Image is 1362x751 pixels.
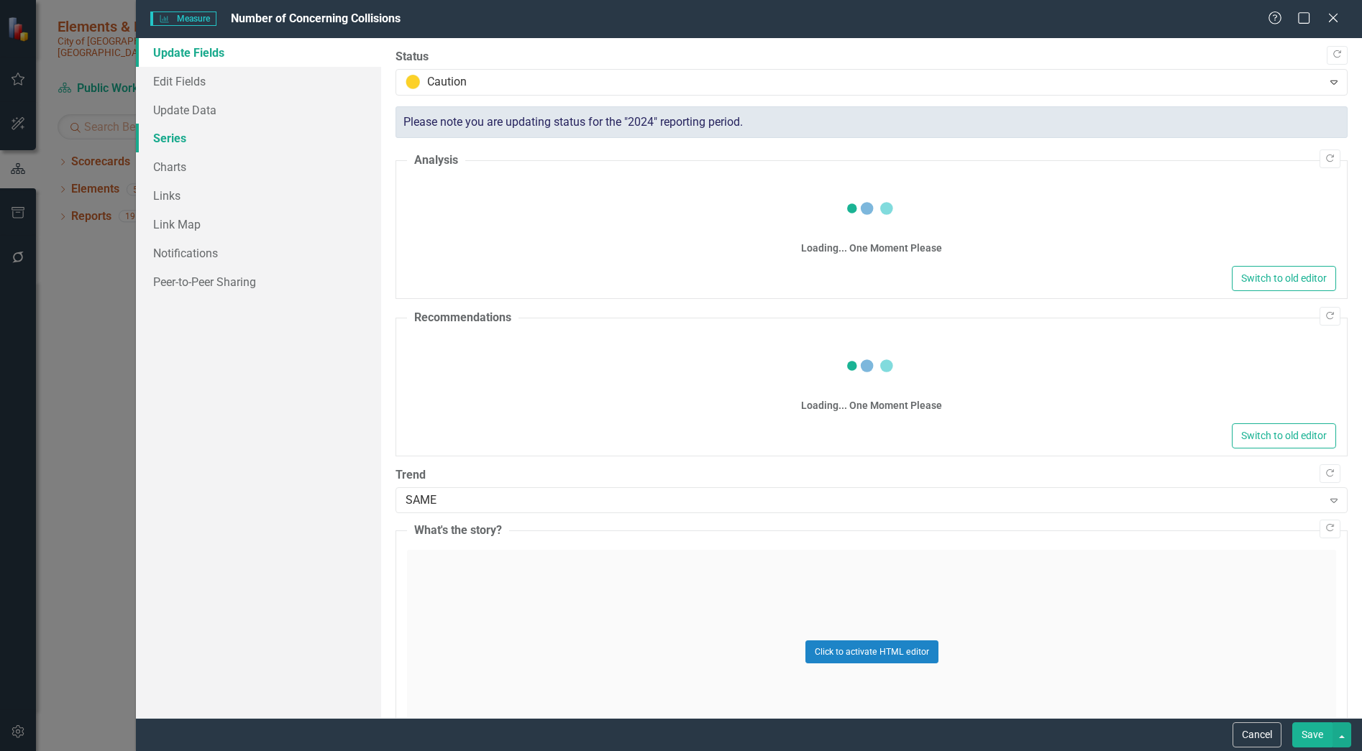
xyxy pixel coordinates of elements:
[136,267,381,296] a: Peer-to-Peer Sharing
[1232,266,1336,291] button: Switch to old editor
[407,152,465,169] legend: Analysis
[136,239,381,267] a: Notifications
[407,522,509,539] legend: What's the story?
[136,124,381,152] a: Series
[231,11,401,25] span: Number of Concerning Collisions
[136,210,381,239] a: Link Map
[801,241,942,255] div: Loading... One Moment Please
[801,398,942,413] div: Loading... One Moment Please
[136,96,381,124] a: Update Data
[1292,722,1333,747] button: Save
[136,181,381,210] a: Links
[396,49,1348,65] label: Status
[136,67,381,96] a: Edit Fields
[1232,423,1336,448] button: Switch to old editor
[136,38,381,67] a: Update Fields
[396,106,1348,139] div: Please note you are updating status for the "2024" reporting period.
[805,640,938,663] button: Click to activate HTML editor
[136,152,381,181] a: Charts
[407,310,518,326] legend: Recommendations
[406,492,1322,509] div: SAME
[396,467,1348,484] label: Trend
[150,11,216,26] span: Measure
[1233,722,1281,747] button: Cancel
